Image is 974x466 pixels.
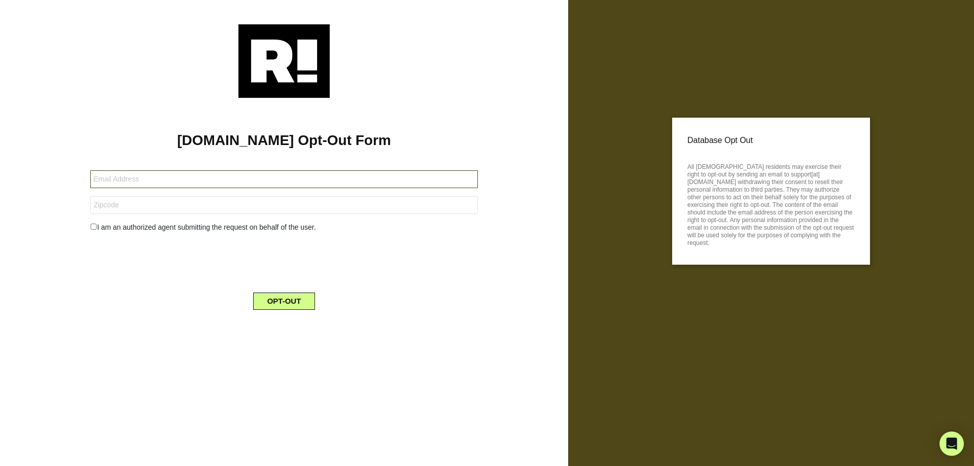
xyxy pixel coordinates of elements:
div: I am an authorized agent submitting the request on behalf of the user. [83,222,485,233]
input: Zipcode [90,196,477,214]
input: Email Address [90,170,477,188]
button: OPT-OUT [253,293,316,310]
p: Database Opt Out [687,133,855,148]
p: All [DEMOGRAPHIC_DATA] residents may exercise their right to opt-out by sending an email to suppo... [687,160,855,247]
img: Retention.com [238,24,330,98]
iframe: reCAPTCHA [207,241,361,280]
h1: [DOMAIN_NAME] Opt-Out Form [15,132,553,149]
div: Open Intercom Messenger [940,432,964,456]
